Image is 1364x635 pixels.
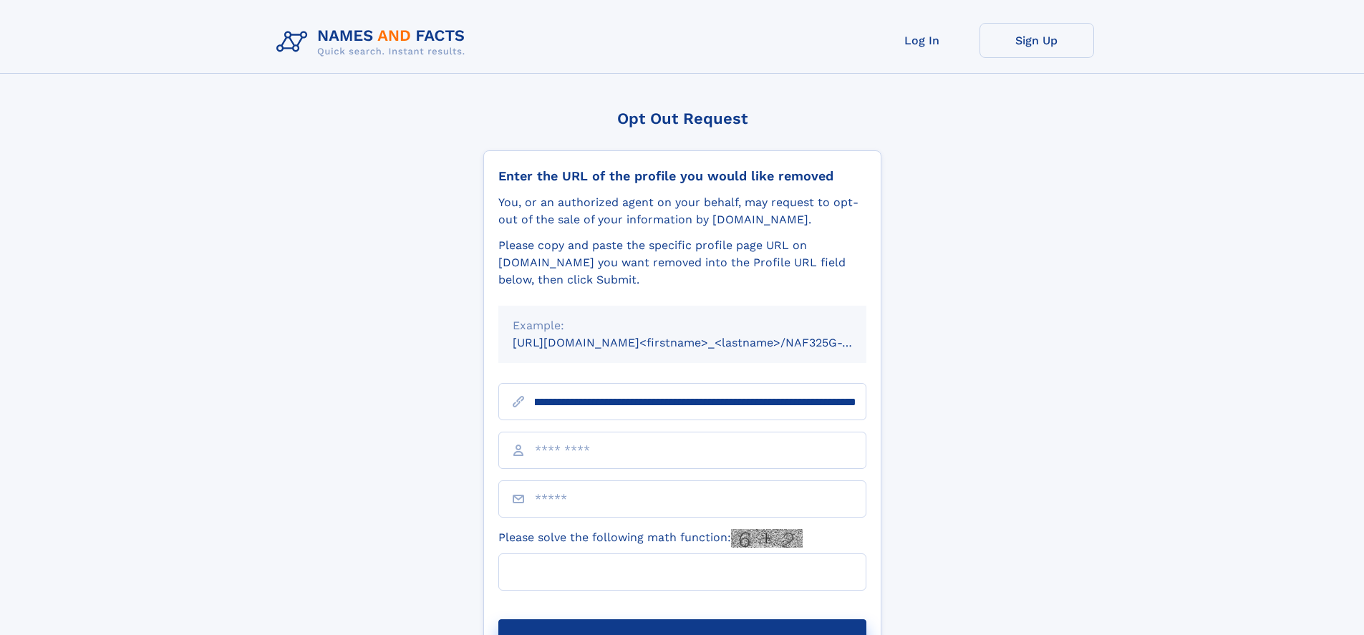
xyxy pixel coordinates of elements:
[498,529,803,548] label: Please solve the following math function:
[865,23,980,58] a: Log In
[498,194,866,228] div: You, or an authorized agent on your behalf, may request to opt-out of the sale of your informatio...
[498,168,866,184] div: Enter the URL of the profile you would like removed
[980,23,1094,58] a: Sign Up
[483,110,881,127] div: Opt Out Request
[513,317,852,334] div: Example:
[498,237,866,289] div: Please copy and paste the specific profile page URL on [DOMAIN_NAME] you want removed into the Pr...
[271,23,477,62] img: Logo Names and Facts
[513,336,894,349] small: [URL][DOMAIN_NAME]<firstname>_<lastname>/NAF325G-xxxxxxxx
